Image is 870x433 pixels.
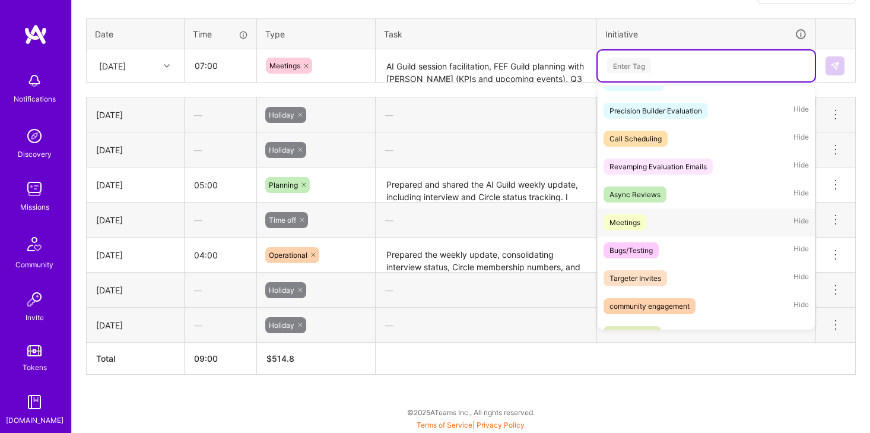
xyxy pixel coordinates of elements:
[23,69,46,93] img: bell
[96,179,174,191] div: [DATE]
[597,134,815,166] div: —
[417,421,525,429] span: |
[87,343,185,375] th: Total
[15,258,53,271] div: Community
[164,63,170,69] i: icon Chevron
[96,319,174,331] div: [DATE]
[185,309,256,341] div: —
[597,99,815,131] div: —
[830,61,840,71] img: Submit
[376,274,596,306] div: —
[269,321,294,330] span: Holiday
[477,421,525,429] a: Privacy Policy
[609,188,661,201] div: Async Reviews
[269,110,294,119] span: Holiday
[24,24,47,45] img: logo
[376,18,597,49] th: Task
[417,421,472,429] a: Terms of Service
[185,169,256,201] input: HH:MM
[23,177,46,201] img: teamwork
[609,105,702,117] div: Precision Builder Evaluation
[96,284,174,296] div: [DATE]
[377,169,595,201] textarea: Prepared and shared the AI Guild weekly update, including interview and Circle status tracking. I...
[597,309,815,341] div: —
[793,103,809,119] span: Hide
[23,361,47,374] div: Tokens
[185,343,257,375] th: 09:00
[26,311,44,324] div: Invite
[18,148,52,160] div: Discovery
[376,99,596,131] div: —
[266,353,294,364] span: $ 514.8
[71,397,870,427] div: © 2025 ATeams Inc., All rights reserved.
[96,109,174,121] div: [DATE]
[185,274,256,306] div: —
[793,326,809,342] span: Hide
[20,230,49,258] img: Community
[185,204,256,236] div: —
[6,414,63,426] div: [DOMAIN_NAME]
[793,187,809,203] span: Hide
[257,18,376,49] th: Type
[269,61,300,70] span: Meetings
[23,390,46,414] img: guide book
[609,132,662,145] div: Call Scheduling
[793,131,809,147] span: Hide
[376,134,596,166] div: —
[27,345,42,356] img: tokens
[793,242,809,258] span: Hide
[376,309,596,341] div: —
[609,328,655,340] div: [DATE] to day
[23,124,46,148] img: discovery
[377,239,595,271] textarea: Prepared the weekly update, consolidating interview status, Circle membership numbers, and upcomi...
[193,28,248,40] div: Time
[23,287,46,311] img: Invite
[793,270,809,286] span: Hide
[96,249,174,261] div: [DATE]
[597,204,815,236] div: —
[269,181,298,189] span: Planning
[185,50,256,81] input: HH:MM
[185,134,256,166] div: —
[269,216,296,225] span: Time off
[597,274,815,306] div: —
[99,59,126,72] div: [DATE]
[609,244,653,257] div: Bugs/Testing
[607,56,651,75] div: Enter Tag
[793,214,809,230] span: Hide
[185,239,256,271] input: HH:MM
[609,216,640,229] div: Meetings
[14,93,56,105] div: Notifications
[793,298,809,314] span: Hide
[376,204,596,236] div: —
[377,50,595,82] textarea: AI Guild session facilitation, FEF Guild planning with [PERSON_NAME] (KPIs and upcoming events), ...
[609,160,707,173] div: Revamping Evaluation Emails
[609,272,661,285] div: Targeter Invites
[185,99,256,131] div: —
[96,144,174,156] div: [DATE]
[87,18,185,49] th: Date
[793,159,809,175] span: Hide
[269,286,294,295] span: Holiday
[269,146,294,154] span: Holiday
[609,300,690,312] div: community engagement
[20,201,49,213] div: Missions
[269,251,307,260] span: Operational
[605,27,807,41] div: Initiative
[96,214,174,226] div: [DATE]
